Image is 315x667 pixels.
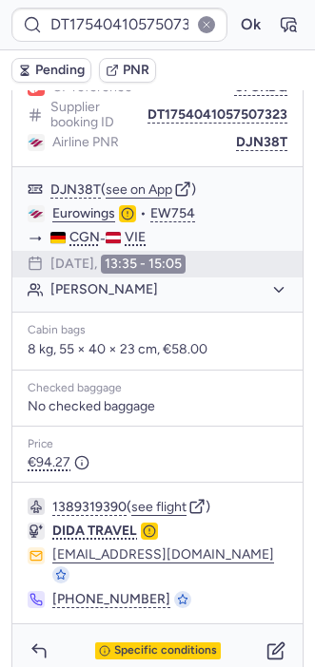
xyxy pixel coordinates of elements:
div: Price [28,438,287,451]
div: Cabin bags [28,324,287,337]
button: [PHONE_NUMBER] [52,591,170,608]
button: DT1754041057507323 [148,107,287,123]
figure: EW airline logo [28,205,45,222]
button: DJN38T [236,135,287,150]
button: [PERSON_NAME] [50,281,287,298]
span: VIE [125,230,146,245]
div: - [50,230,287,247]
div: • [52,205,287,222]
button: Specific conditions [62,642,253,659]
time: 13:35 - 15:05 [101,255,186,274]
button: EW754 [150,206,195,221]
button: 1389319390 [52,500,127,515]
button: [EMAIL_ADDRESS][DOMAIN_NAME] [52,547,274,562]
span: Supplier booking ID [50,100,148,130]
div: ( ) [50,181,287,198]
button: PNR [99,58,156,83]
button: DJN38T [50,182,101,198]
span: Airline PNR [52,135,119,150]
span: €94.27 [28,455,89,470]
a: Eurowings [52,205,115,222]
span: Specific conditions [114,644,217,657]
button: see flight [131,500,187,515]
p: 8 kg, 55 × 40 × 23 cm, €58.00 [28,341,287,358]
span: Pending [35,63,85,78]
span: DIDA TRAVEL [52,523,137,539]
button: see on App [106,182,172,198]
button: Pending [11,58,91,83]
div: [DATE], [50,255,186,274]
input: PNR Reference [11,8,227,42]
div: No checked baggage [28,399,287,414]
span: PNR [123,63,149,78]
div: ( ) [52,498,287,515]
figure: EW airline logo [28,134,45,151]
span: CGN [69,230,100,245]
div: Checked baggage [28,382,287,395]
button: Ok [235,10,266,40]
